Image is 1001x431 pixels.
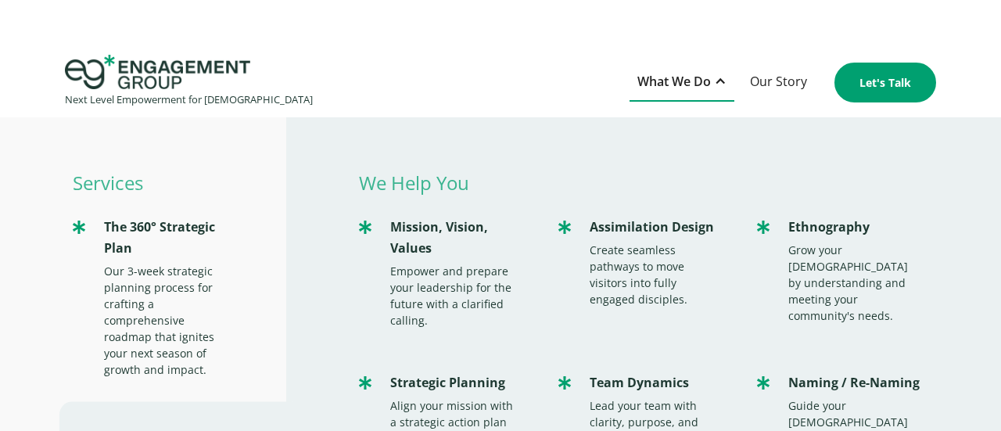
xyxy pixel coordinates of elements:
[630,63,734,102] div: What We Do
[390,263,522,329] div: Empower and prepare your leadership for the future with a clarified calling.
[351,172,936,193] p: We Help You
[788,217,920,238] div: Ethnography
[637,71,711,92] div: What We Do
[104,263,221,378] div: Our 3-week strategic planning process for crafting a comprehensive roadmap that ignites your next...
[742,63,815,102] a: Our Story
[351,201,538,344] a: Mission, Vision, ValuesEmpower and prepare your leadership for the future with a clarified calling.
[551,201,737,323] a: Assimilation DesignCreate seamless pathways to move visitors into fully engaged disciples.
[390,217,522,259] div: Mission, Vision, Values
[788,372,920,393] div: Naming / Re-Naming
[305,1,360,14] span: Last Name
[305,65,370,78] span: Organization
[65,55,313,110] a: home
[104,217,221,259] div: The 360° Strategic Plan
[590,372,722,393] div: Team Dynamics
[390,372,522,393] div: Strategic Planning
[590,242,722,307] div: Create seamless pathways to move visitors into fully engaged disciples.
[834,63,936,102] a: Let's Talk
[590,217,722,238] div: Assimilation Design
[788,242,920,324] div: Grow your [DEMOGRAPHIC_DATA] by understanding and meeting your community's needs.
[305,129,378,142] span: Phone number
[65,201,286,393] a: The 360° Strategic PlanOur 3-week strategic planning process for crafting a comprehensive roadmap...
[65,55,250,89] img: Engagement Group Logo Icon
[65,89,313,110] div: Next Level Empowerment for [DEMOGRAPHIC_DATA]
[65,172,286,193] p: Services
[749,201,936,339] a: EthnographyGrow your [DEMOGRAPHIC_DATA] by understanding and meeting your community's needs.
